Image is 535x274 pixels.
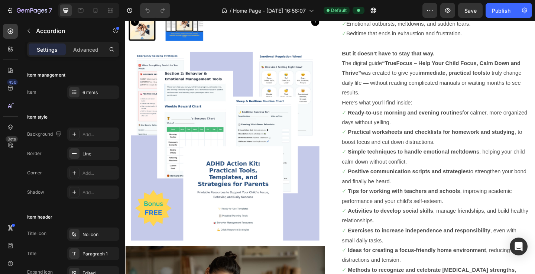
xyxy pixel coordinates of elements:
span: ✓ [236,11,240,17]
p: Advanced [73,46,98,54]
strong: Ideas for creating a focus-friendly home environment [242,246,392,253]
button: 7 [3,3,55,18]
div: Undo/Redo [140,3,170,18]
button: Save [458,3,483,18]
strong: Exercises to increase independence and responsibility [242,225,397,231]
span: ✓ [236,139,240,146]
strong: Simple techniques to handle emotional meltdowns [242,139,385,146]
span: ✓ [236,203,240,210]
div: Add... [82,131,117,138]
span: Home Page - [DATE] 16:58:07 [233,7,306,14]
p: Settings [37,46,58,54]
strong: Methods to recognize and celebrate [MEDICAL_DATA] strengths [242,268,423,274]
div: 6 items [82,89,117,96]
span: ✓ [236,161,240,167]
span: Save [464,7,477,14]
span: ✓ [236,225,240,231]
img: gempages_577339276925076006-9e8baf20-f9c4-4e35-867d-4f8a0ac5eb0a.png [6,34,211,239]
strong: But it doesn’t have to stay that way. [236,32,336,39]
strong: Ready-to-use morning and evening routines [242,97,366,103]
div: Beta [6,136,18,142]
div: Item [27,89,36,96]
strong: Tips for working with teachers and schools [242,182,364,188]
strong: Practical worksheets and checklists for homework and studying [242,118,423,124]
strong: Activities to develop social skills [242,203,335,210]
span: ✓ [236,97,240,103]
div: Add... [82,170,117,177]
div: No icon [82,231,117,238]
p: The digital guide was created to give you to truly change daily life — without reading complicate... [236,41,439,84]
div: Open Intercom Messenger [510,238,528,255]
div: Add... [82,189,117,196]
strong: immediate, practical tools [319,54,392,60]
span: ✓ [236,246,240,253]
span: / [230,7,231,14]
div: Title icon [27,230,46,237]
strong: “TrueFocus – Help Your Child Focus, Calm Down and Thrive” [236,43,430,60]
div: 450 [7,79,18,85]
strong: Positive communication scripts and strategies [242,161,373,167]
div: Border [27,150,42,157]
div: Shadow [27,189,44,196]
p: Accordion [36,26,99,35]
div: Publish [492,7,510,14]
button: Publish [486,3,517,18]
div: Background [27,129,63,139]
span: Default [331,7,347,14]
span: ✓ [236,118,240,124]
div: Line [82,151,117,157]
span: ✓ [236,268,240,274]
div: Paragraph 1 [82,251,117,257]
div: Item style [27,114,48,120]
span: ✓ [236,182,240,188]
p: 7 [49,6,52,15]
iframe: Design area [125,21,535,274]
div: Corner [27,170,42,176]
div: Item management [27,72,65,78]
div: Item header [27,214,52,220]
div: Title [27,250,36,257]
